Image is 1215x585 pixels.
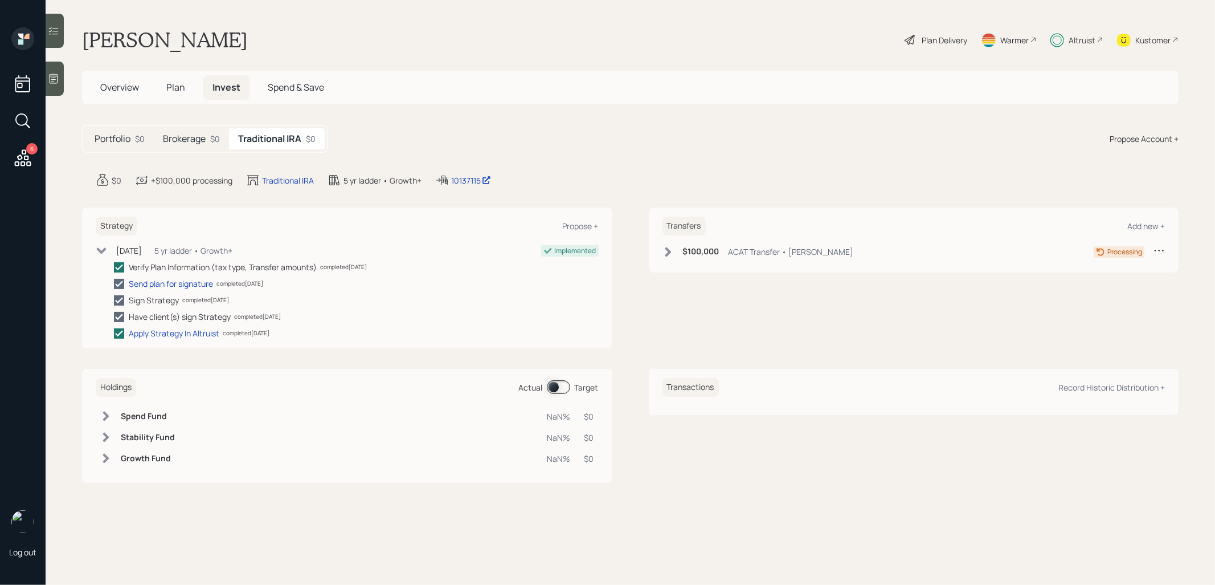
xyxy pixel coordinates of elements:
div: Record Historic Distribution + [1058,382,1165,393]
h6: Strategy [96,217,137,235]
div: $0 [210,133,220,145]
div: Actual [519,381,543,393]
div: 5 yr ladder • Growth+ [154,245,232,257]
h1: [PERSON_NAME] [82,27,248,52]
span: Plan [166,81,185,94]
div: Apply Strategy In Altruist [129,327,219,339]
span: Spend & Save [268,81,324,94]
h6: Stability Fund [121,433,175,442]
div: $0 [584,453,594,465]
div: $0 [306,133,316,145]
h6: Growth Fund [121,454,175,464]
div: Implemented [555,246,596,256]
div: $0 [584,411,594,422]
div: completed [DATE] [234,312,281,321]
div: completed [DATE] [216,279,263,288]
div: Kustomer [1135,34,1171,46]
div: NaN% [547,411,571,422]
div: Processing [1107,247,1142,257]
div: Log out [9,547,36,558]
div: Propose Account + [1110,133,1179,145]
div: Send plan for signature [129,278,213,290]
div: 6 [26,143,38,155]
h6: Transfers [662,217,706,235]
div: Altruist [1069,34,1095,46]
div: +$100,000 processing [151,174,232,186]
div: Verify Plan Information (tax type, Transfer amounts) [129,261,317,273]
div: 5 yr ladder • Growth+ [343,174,422,186]
h5: Portfolio [95,133,130,144]
div: Traditional IRA [262,174,314,186]
div: completed [DATE] [320,263,367,271]
div: Add new + [1127,221,1165,231]
h6: Transactions [662,378,719,397]
div: Have client(s) sign Strategy [129,311,231,323]
div: 10137115 [451,174,491,186]
span: Invest [212,81,240,94]
h6: Holdings [96,378,136,397]
h6: $100,000 [683,247,719,257]
div: completed [DATE] [223,329,269,338]
div: Target [575,381,599,393]
div: Plan Delivery [922,34,967,46]
div: NaN% [547,453,571,465]
span: Overview [100,81,139,94]
div: [DATE] [116,245,142,257]
div: $0 [112,174,121,186]
div: completed [DATE] [182,296,229,304]
h5: Traditional IRA [238,133,301,144]
img: treva-nostdahl-headshot.png [11,510,34,533]
div: $0 [135,133,145,145]
div: NaN% [547,432,571,444]
div: $0 [584,432,594,444]
div: Warmer [1000,34,1029,46]
h5: Brokerage [163,133,206,144]
h6: Spend Fund [121,412,175,421]
div: Propose + [563,221,599,231]
div: ACAT Transfer • [PERSON_NAME] [729,246,854,258]
div: Sign Strategy [129,294,179,306]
